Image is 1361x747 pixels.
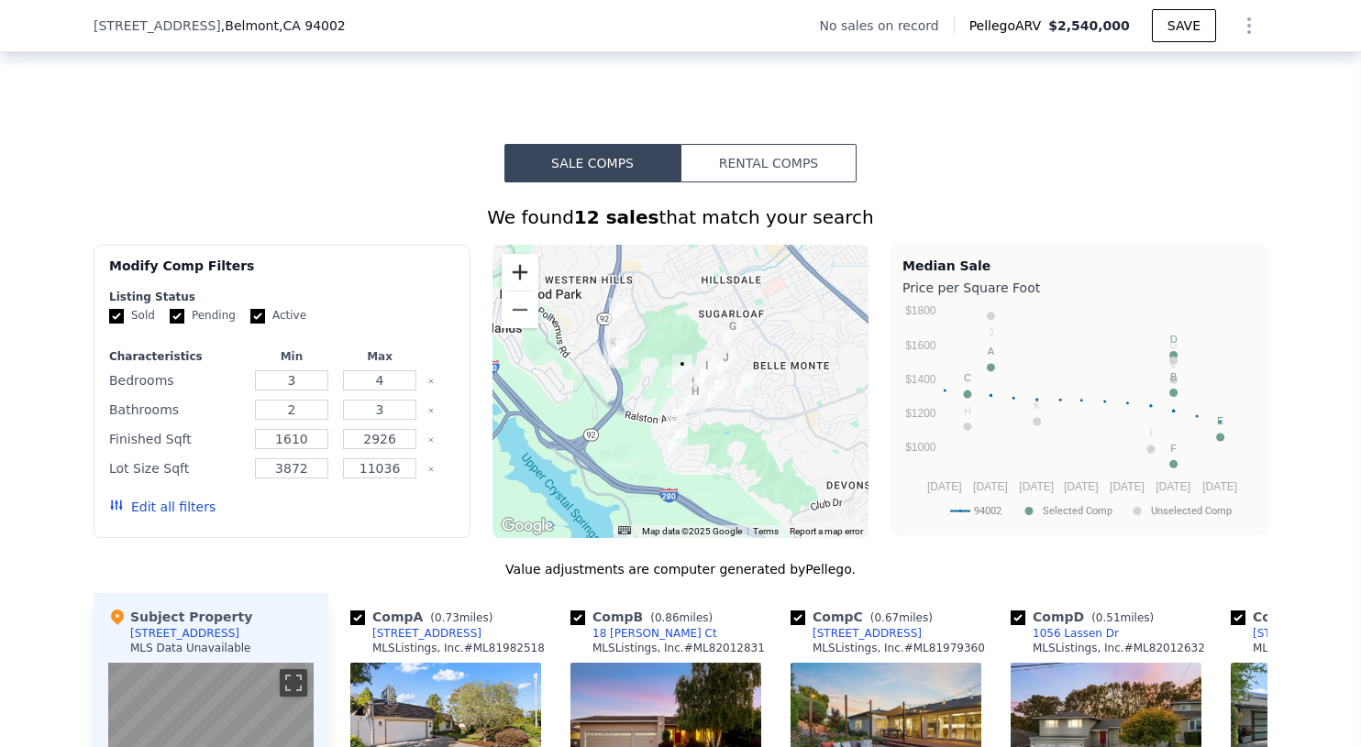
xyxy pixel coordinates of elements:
[279,18,346,33] span: , CA 94002
[684,373,704,404] div: 3300 Plateau Dr
[643,611,720,624] span: ( miles)
[502,254,538,291] button: Zoom in
[791,608,940,626] div: Comp C
[905,373,936,386] text: $1400
[372,641,545,655] div: MLSListings, Inc. # ML81982518
[715,348,736,379] div: 2800 San Ardo Way
[94,16,221,35] span: [STREET_ADDRESS]
[427,466,435,473] button: Clear
[902,275,1256,301] div: Price per Square Foot
[427,436,435,444] button: Clear
[1202,480,1237,493] text: [DATE]
[504,144,680,182] button: Sale Comps
[251,349,332,364] div: Min
[427,378,435,385] button: Clear
[570,626,717,641] a: 18 [PERSON_NAME] Ct
[1064,480,1099,493] text: [DATE]
[642,526,742,536] span: Map data ©2025 Google
[109,456,244,481] div: Lot Size Sqft
[974,505,1001,517] text: 94002
[130,641,251,655] div: MLS Data Unavailable
[109,426,244,452] div: Finished Sqft
[280,669,307,697] button: Toggle fullscreen view
[902,257,1256,275] div: Median Sale
[672,355,692,386] div: 3412 Plateau Dr
[350,626,481,641] a: [STREET_ADDRESS]
[609,298,629,329] div: 18 Condon Ct
[109,498,216,516] button: Edit all filters
[697,357,717,388] div: 2940 San Juan Blvd
[905,441,936,454] text: $1000
[655,611,680,624] span: 0.86
[108,608,252,626] div: Subject Property
[813,641,985,655] div: MLSListings, Inc. # ML81979360
[1033,641,1205,655] div: MLSListings, Inc. # ML82012632
[250,309,265,324] input: Active
[1170,443,1177,454] text: F
[723,317,743,348] div: 608 Highview Ct
[109,349,244,364] div: Characteristics
[497,514,558,538] img: Google
[973,480,1008,493] text: [DATE]
[250,308,306,324] label: Active
[790,526,863,536] a: Report a map error
[969,16,1049,35] span: Pellego ARV
[1011,626,1119,641] a: 1056 Lassen Dr
[905,304,936,317] text: $1800
[592,626,717,641] div: 18 [PERSON_NAME] Ct
[988,346,995,357] text: A
[497,514,558,538] a: Open this area in Google Maps (opens a new window)
[666,404,686,435] div: 1056 Lassen Dr
[109,397,244,423] div: Bathrooms
[109,257,455,290] div: Modify Comp Filters
[668,425,688,456] div: 2804 Wemberly Dr
[350,608,500,626] div: Comp A
[608,337,628,368] div: 1669 Toyon Ct
[707,375,727,406] div: 2618 Belmont Canyon Rd
[927,480,962,493] text: [DATE]
[435,611,459,624] span: 0.73
[1171,358,1177,369] text: L
[221,16,346,35] span: , Belmont
[1048,18,1130,33] span: $2,540,000
[685,382,705,413] div: 2663 Belmont Canyon Rd
[1152,9,1216,42] button: SAVE
[753,526,779,536] a: Terms (opens in new tab)
[1217,415,1223,426] text: E
[170,308,236,324] label: Pending
[1011,608,1161,626] div: Comp D
[109,308,155,324] label: Sold
[1033,626,1119,641] div: 1056 Lassen Dr
[1169,339,1178,350] text: G
[791,626,922,641] a: [STREET_ADDRESS]
[964,372,971,383] text: C
[372,626,481,641] div: [STREET_ADDRESS]
[502,291,538,328] button: Zoom out
[339,349,420,364] div: Max
[905,407,936,420] text: $1200
[989,326,994,337] text: J
[603,334,624,365] div: 1846 Parkwood Dr
[574,206,659,228] strong: 12 sales
[1043,505,1112,517] text: Selected Comp
[592,641,765,655] div: MLSListings, Inc. # ML82012831
[570,608,720,626] div: Comp B
[680,144,857,182] button: Rental Comps
[94,204,1267,230] div: We found that match your search
[736,369,756,401] div: 2723 Monserat Ave
[905,339,936,352] text: $1600
[1019,480,1054,493] text: [DATE]
[1096,611,1121,624] span: 0.51
[1170,371,1177,382] text: B
[819,16,953,35] div: No sales on record
[902,301,1256,530] svg: A chart.
[874,611,899,624] span: 0.67
[1034,400,1041,411] text: K
[1156,480,1190,493] text: [DATE]
[618,526,631,534] button: Keyboard shortcuts
[94,560,1267,578] div: Value adjustments are computer generated by Pellego .
[1110,480,1145,493] text: [DATE]
[1231,7,1267,44] button: Show Options
[1084,611,1161,624] span: ( miles)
